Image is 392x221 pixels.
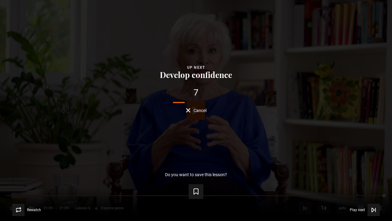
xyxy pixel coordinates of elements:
[165,173,227,177] p: Do you want to save this lesson?
[194,108,206,113] span: Cancel
[10,64,382,71] div: Up next
[158,71,234,79] button: Develop confidence
[186,108,206,113] button: Cancel
[12,204,41,216] button: Rewatch
[350,204,380,216] button: Play next
[10,88,382,97] div: 7
[27,208,41,212] span: Rewatch
[350,208,365,212] span: Play next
